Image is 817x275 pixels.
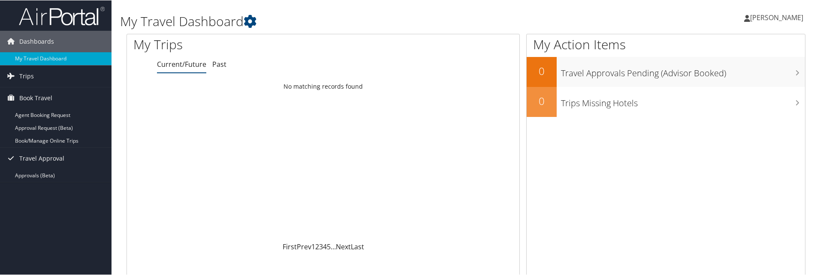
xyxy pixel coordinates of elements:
[19,147,64,169] span: Travel Approval
[319,242,323,251] a: 3
[212,59,226,69] a: Past
[19,87,52,108] span: Book Travel
[133,35,350,53] h1: My Trips
[561,63,805,79] h3: Travel Approvals Pending (Advisor Booked)
[157,59,206,69] a: Current/Future
[315,242,319,251] a: 2
[19,6,105,26] img: airportal-logo.png
[331,242,336,251] span: …
[120,12,581,30] h1: My Travel Dashboard
[351,242,364,251] a: Last
[327,242,331,251] a: 5
[311,242,315,251] a: 1
[744,4,812,30] a: [PERSON_NAME]
[527,35,805,53] h1: My Action Items
[19,65,34,87] span: Trips
[527,57,805,87] a: 0Travel Approvals Pending (Advisor Booked)
[323,242,327,251] a: 4
[527,93,557,108] h2: 0
[561,93,805,109] h3: Trips Missing Hotels
[297,242,311,251] a: Prev
[19,30,54,52] span: Dashboards
[283,242,297,251] a: First
[527,87,805,117] a: 0Trips Missing Hotels
[336,242,351,251] a: Next
[127,78,519,94] td: No matching records found
[750,12,803,22] span: [PERSON_NAME]
[527,63,557,78] h2: 0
